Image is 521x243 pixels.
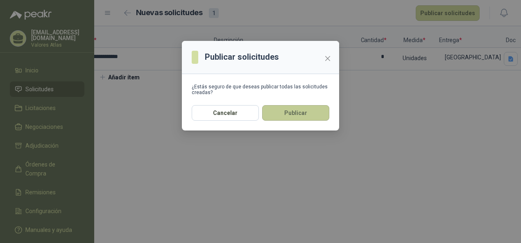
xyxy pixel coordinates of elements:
[324,55,331,62] span: close
[192,105,259,121] button: Cancelar
[192,84,329,95] div: ¿Estás seguro de que deseas publicar todas las solicitudes creadas?
[321,52,334,65] button: Close
[262,105,329,121] button: Publicar
[205,51,279,63] h3: Publicar solicitudes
